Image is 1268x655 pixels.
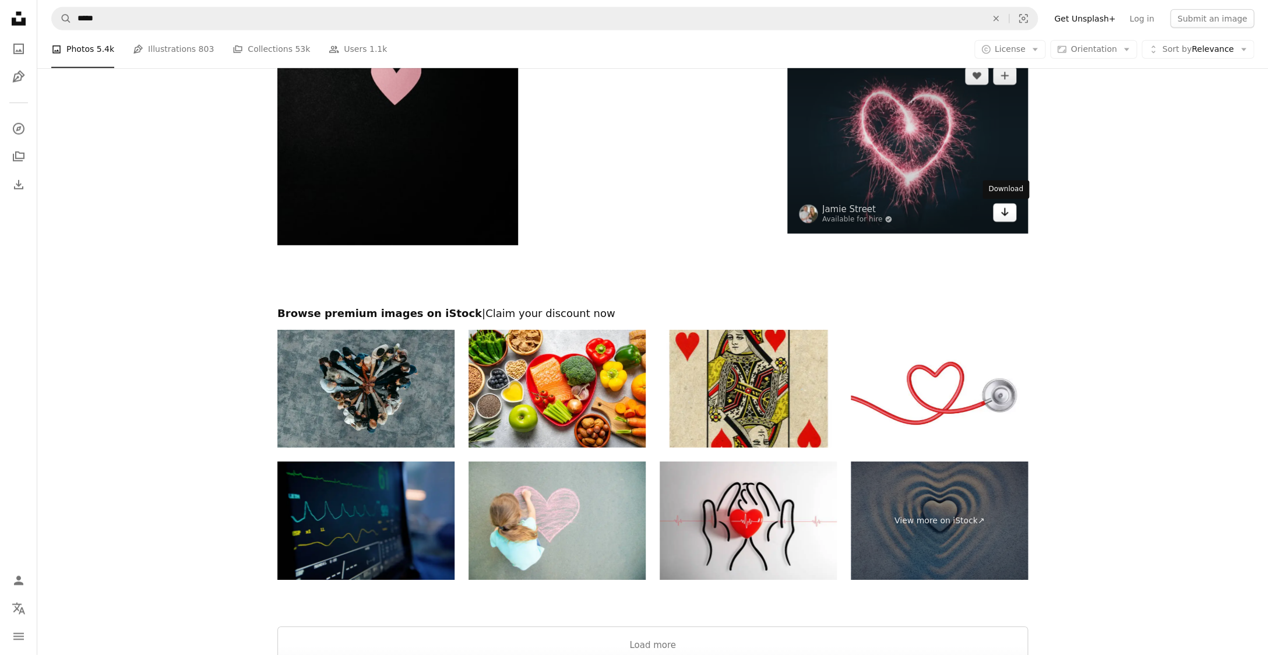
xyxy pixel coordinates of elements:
[277,462,455,580] img: Vital signs monitor, digital and hospital with EKG machine, electronic and medical equipment to h...
[660,330,837,448] img: Queen Of Hearts recycled playing card - Isolated
[482,307,615,319] span: | Claim your discount now
[469,462,646,580] img: High Angle View Of Woman With Arms Raised Standing Against Wall
[993,66,1016,85] button: Add to Collection
[851,330,1028,448] img: Medical stethoscope and red heart isolated on white, Health care, love concept.
[369,43,387,55] span: 1.1k
[799,205,818,223] img: Go to Jamie Street's profile
[7,173,30,196] a: Download History
[982,181,1029,199] div: Download
[1050,40,1137,58] button: Orientation
[1070,44,1116,53] span: Orientation
[1047,9,1122,28] a: Get Unsplash+
[7,37,30,61] a: Photos
[1009,8,1037,30] button: Visual search
[1162,43,1234,55] span: Relevance
[965,66,988,85] button: Like
[52,8,72,30] button: Search Unsplash
[199,43,214,55] span: 803
[787,139,1028,149] a: heart shaped pink sparklers photography
[329,30,387,68] a: Users 1.1k
[993,203,1016,222] a: Download
[1142,40,1254,58] button: Sort byRelevance
[133,30,214,68] a: Illustrations 803
[822,203,893,215] a: Jamie Street
[277,307,1028,321] h2: Browse premium images on iStock
[851,462,1028,580] a: View more on iStock↗
[7,597,30,620] button: Language
[233,30,310,68] a: Collections 53k
[7,569,30,592] a: Log in / Sign up
[7,7,30,33] a: Home — Unsplash
[277,59,518,69] a: black and pink heart print textile
[1170,9,1254,28] button: Submit an image
[51,7,1038,30] form: Find visuals sitewide
[974,40,1046,58] button: License
[660,462,837,580] img: Creative conceptual image of a red heart with an electrocardiogram (EKG) line surrounded by illus...
[295,43,310,55] span: 53k
[1162,44,1191,53] span: Sort by
[787,55,1028,234] img: heart shaped pink sparklers photography
[995,44,1026,53] span: License
[1122,9,1161,28] a: Log in
[7,145,30,168] a: Collections
[822,215,893,224] a: Available for hire
[7,117,30,140] a: Explore
[469,330,646,448] img: Group of healthy ingredients for strong and healthy heart
[983,8,1009,30] button: Clear
[277,330,455,448] img: Top view of a a heart shape of people, showing unity and teamwork
[7,65,30,89] a: Illustrations
[7,625,30,648] button: Menu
